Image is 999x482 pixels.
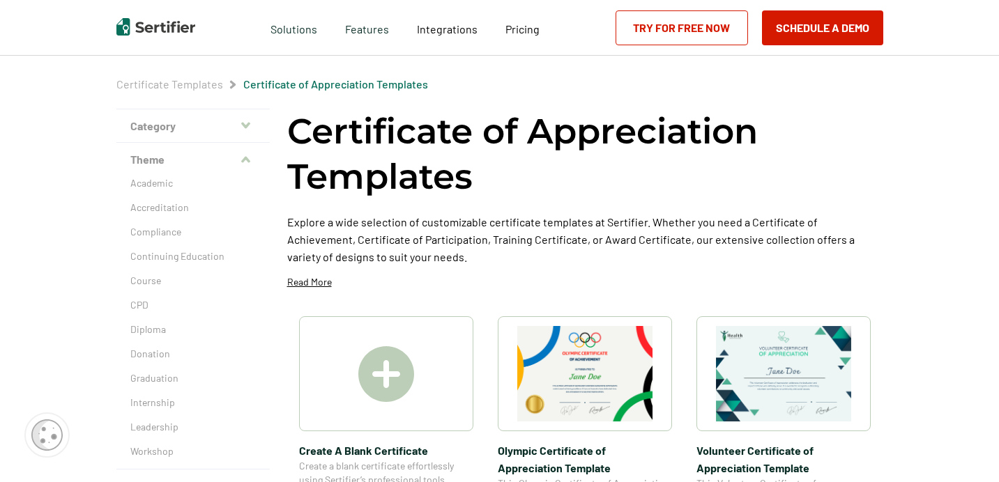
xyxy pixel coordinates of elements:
span: Olympic Certificate of Appreciation​ Template [498,442,672,476]
button: Category [116,109,270,143]
a: Donation [130,347,256,361]
a: Try for Free Now [616,10,748,45]
a: Internship [130,396,256,410]
span: Create A Blank Certificate [299,442,473,459]
a: Leadership [130,420,256,434]
span: Integrations [417,22,478,36]
img: Cookie Popup Icon [31,419,63,451]
a: Compliance [130,225,256,239]
p: Read More [287,275,332,289]
span: Solutions [270,19,317,36]
a: Academic [130,176,256,190]
a: CPD [130,298,256,312]
div: Breadcrumb [116,77,428,91]
a: Pricing [505,19,540,36]
a: Workshop [130,444,256,458]
a: Certificate Templates [116,77,223,91]
a: Diploma [130,322,256,336]
img: Volunteer Certificate of Appreciation Template [716,326,851,421]
button: Theme [116,143,270,176]
div: Theme [116,176,270,469]
h1: Certificate of Appreciation Templates [287,109,883,199]
a: Continuing Education [130,249,256,263]
button: Schedule a Demo [762,10,883,45]
img: Olympic Certificate of Appreciation​ Template [517,326,653,421]
a: Accreditation [130,201,256,215]
a: Certificate of Appreciation Templates [243,77,428,91]
span: Pricing [505,22,540,36]
p: Explore a wide selection of customizable certificate templates at Sertifier. Whether you need a C... [287,213,883,265]
a: Graduation [130,371,256,385]
iframe: Chat Widget [929,415,999,482]
img: Create A Blank Certificate [358,346,414,402]
a: Course [130,274,256,288]
span: Features [345,19,389,36]
a: Integrations [417,19,478,36]
img: Sertifier | Digital Credentialing Platform [116,18,195,36]
span: Volunteer Certificate of Appreciation Template [696,442,871,476]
